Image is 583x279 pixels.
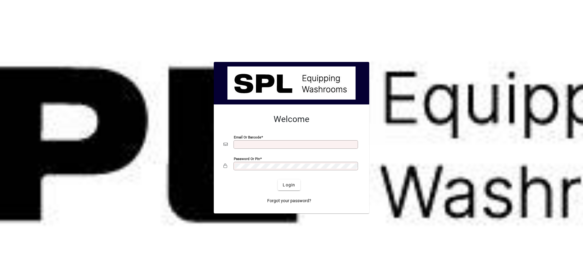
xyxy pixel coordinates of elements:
[223,114,360,124] h2: Welcome
[234,135,261,139] mat-label: Email or Barcode
[267,198,311,204] span: Forgot your password?
[265,195,314,206] a: Forgot your password?
[283,182,295,188] span: Login
[278,179,300,190] button: Login
[234,157,260,161] mat-label: Password or Pin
